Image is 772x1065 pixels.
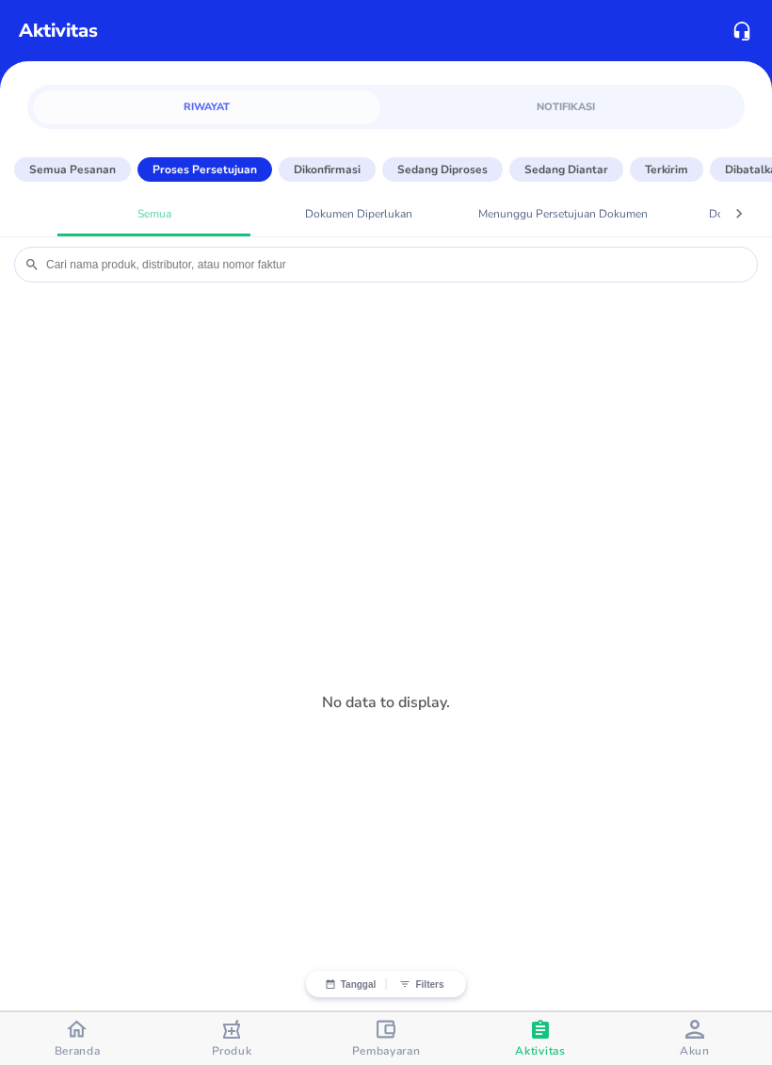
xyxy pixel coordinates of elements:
span: Semua [69,206,239,221]
span: Pembayaran [352,1043,421,1058]
p: Proses Persetujuan [153,161,257,178]
p: Aktivitas [19,17,98,45]
button: Dikonfirmasi [279,157,376,182]
button: Tanggal [315,978,386,990]
button: Pembayaran [309,1012,463,1065]
button: Produk [154,1012,309,1065]
button: Sedang diantar [509,157,623,182]
button: Aktivitas [463,1012,618,1065]
button: Akun [618,1012,772,1065]
p: Dikonfirmasi [294,161,361,178]
button: Filters [386,978,457,990]
input: Cari nama produk, distributor, atau nomor faktur [44,257,748,272]
p: Semua Pesanan [29,161,116,178]
a: Dokumen Diperlukan [262,197,455,230]
span: Dokumen Diperlukan [273,206,443,221]
button: Sedang diproses [382,157,503,182]
span: Beranda [55,1043,101,1058]
span: Produk [212,1043,252,1058]
p: Terkirim [645,161,688,178]
a: Menunggu Persetujuan Dokumen [466,197,659,230]
span: Riwayat [44,98,369,116]
p: Sedang diantar [524,161,608,178]
a: Semua [57,197,250,230]
button: Semua Pesanan [14,157,131,182]
span: Akun [680,1043,710,1058]
span: Menunggu Persetujuan Dokumen [477,206,648,221]
a: Notifikasi [392,90,739,124]
p: No data to display. [322,691,450,714]
button: Terkirim [630,157,703,182]
div: simple tabs [27,85,745,124]
button: Proses Persetujuan [137,157,272,182]
span: Aktivitas [515,1043,565,1058]
a: Riwayat [33,90,380,124]
p: Sedang diproses [397,161,488,178]
span: Notifikasi [403,98,728,116]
